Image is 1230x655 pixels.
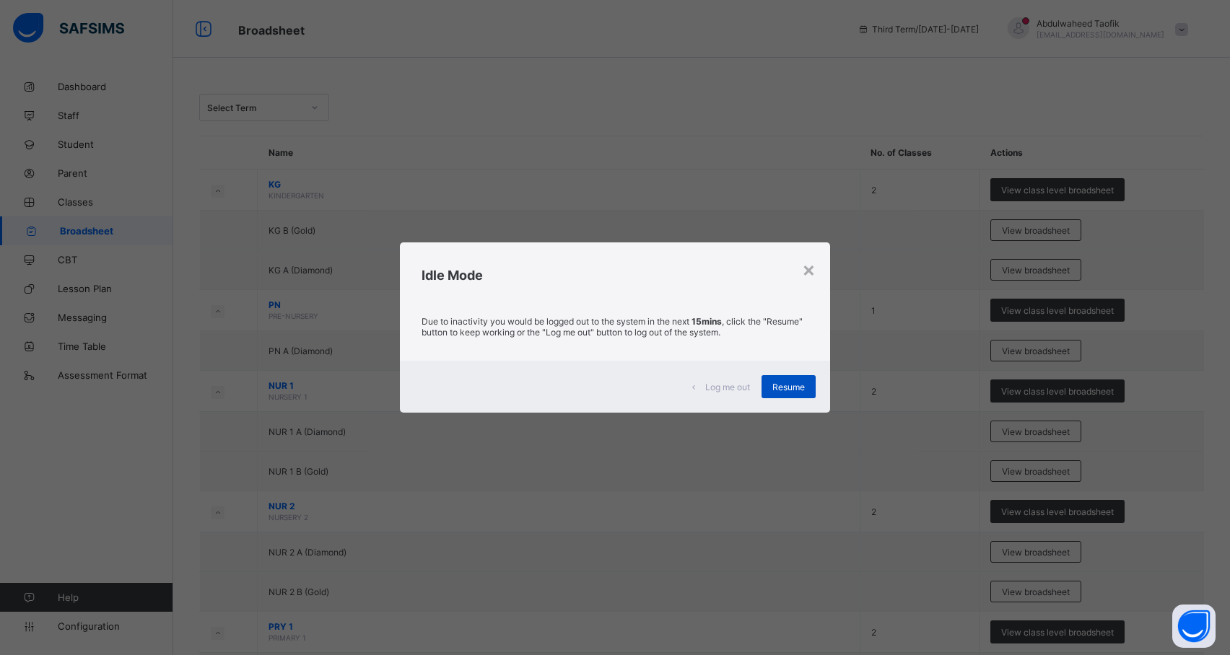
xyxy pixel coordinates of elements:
[772,382,805,392] span: Resume
[705,382,750,392] span: Log me out
[802,257,816,281] div: ×
[422,268,808,283] h2: Idle Mode
[692,316,722,327] strong: 15mins
[422,316,808,338] p: Due to inactivity you would be logged out to the system in the next , click the "Resume" button t...
[1172,605,1216,648] button: Open asap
